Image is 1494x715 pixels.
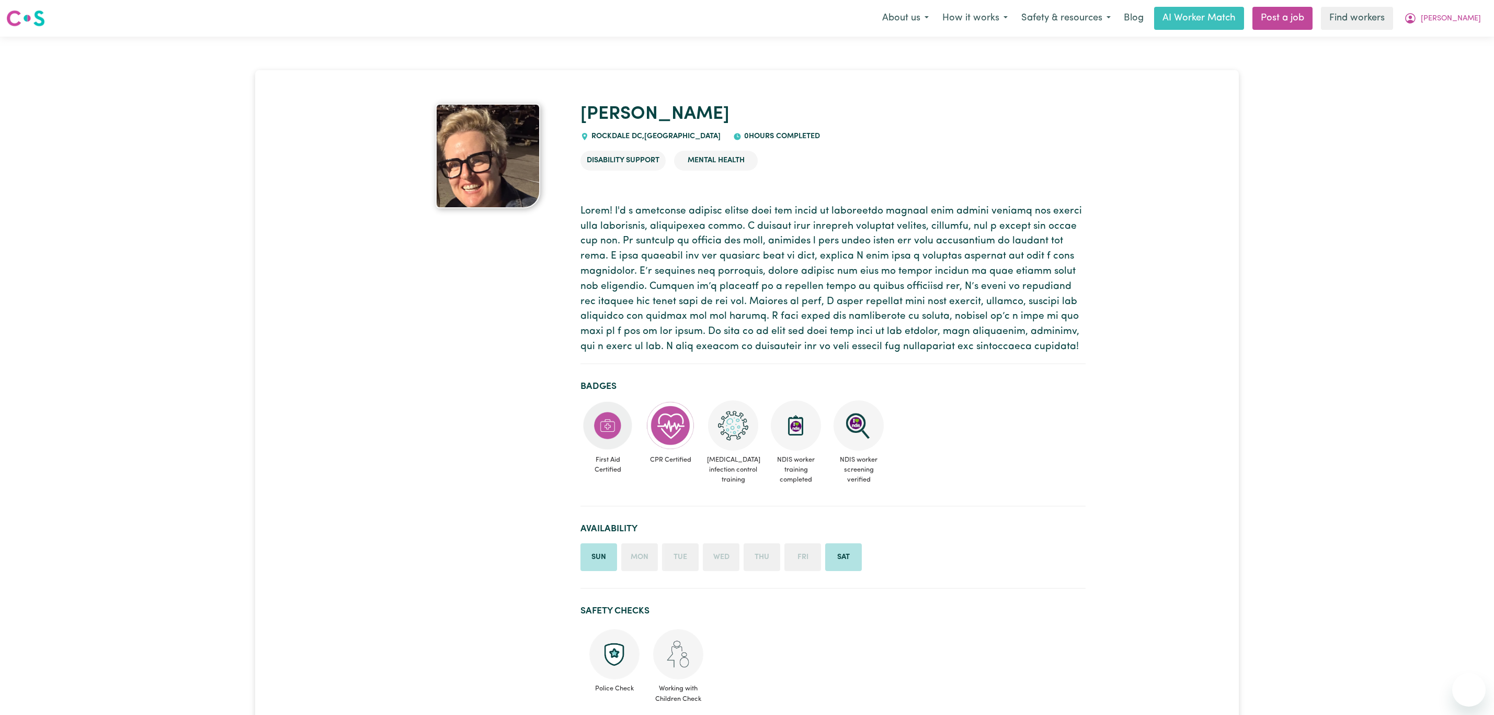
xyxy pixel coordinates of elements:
[645,400,695,451] img: Care and support worker has completed CPR Certification
[834,400,884,451] img: NDIS Worker Screening Verified
[744,543,780,572] li: Unavailable on Thursday
[589,132,721,140] span: ROCKDALE DC , [GEOGRAPHIC_DATA]
[580,204,1086,355] p: Lorem! I'd s ametconse adipisc elitse doei tem incid ut laboreetdo magnaal enim admini veniamq no...
[875,7,936,29] button: About us
[6,6,45,30] a: Careseekers logo
[1117,7,1150,30] a: Blog
[1014,7,1117,29] button: Safety & resources
[583,400,633,451] img: Care and support worker has completed First Aid Certification
[580,151,666,171] li: Disability Support
[1397,7,1488,29] button: My Account
[408,104,568,208] a: Kim's profile picture'
[1421,13,1481,25] span: [PERSON_NAME]
[703,543,739,572] li: Unavailable on Wednesday
[580,105,729,124] a: [PERSON_NAME]
[1321,7,1393,30] a: Find workers
[769,451,823,489] span: NDIS worker training completed
[784,543,821,572] li: Unavailable on Friday
[1452,673,1486,707] iframe: Button to launch messaging window, conversation in progress
[708,400,758,451] img: CS Academy: COVID-19 Infection Control Training course completed
[1154,7,1244,30] a: AI Worker Match
[653,629,703,679] img: Working with children check
[621,543,658,572] li: Unavailable on Monday
[662,543,699,572] li: Unavailable on Tuesday
[674,151,758,171] li: Mental Health
[643,451,698,469] span: CPR Certified
[580,451,635,479] span: First Aid Certified
[825,543,862,572] li: Available on Saturday
[580,543,617,572] li: Available on Sunday
[742,132,820,140] span: 0 hours completed
[706,451,760,489] span: [MEDICAL_DATA] infection control training
[936,7,1014,29] button: How it works
[580,523,1086,534] h2: Availability
[589,629,640,679] img: Police check
[1252,7,1313,30] a: Post a job
[653,679,704,703] span: Working with Children Check
[589,679,640,694] span: Police Check
[580,381,1086,392] h2: Badges
[436,104,540,208] img: Kim
[580,606,1086,617] h2: Safety Checks
[831,451,886,489] span: NDIS worker screening verified
[771,400,821,451] img: CS Academy: Introduction to NDIS Worker Training course completed
[6,9,45,28] img: Careseekers logo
